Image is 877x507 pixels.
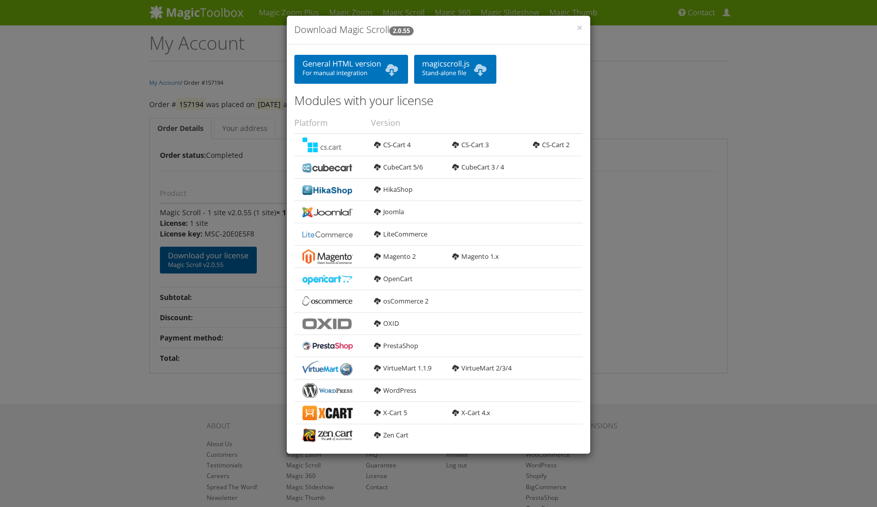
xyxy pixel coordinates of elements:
a: OpenCart [374,274,413,283]
span: × [577,20,583,35]
a: osCommerce 2 [374,296,428,306]
td: Magic Scroll - 1 site v2.0.55 (1 site) [160,204,289,287]
a: magicscroll.jsStand-alone file [414,55,496,84]
a: Magento 2 [374,252,416,261]
a: Magento 1.x [452,252,499,261]
a: Joomla [374,207,404,216]
a: WordPress [374,386,416,395]
a: LiteCommerce [374,229,427,239]
a: HikaShop [374,185,413,194]
h3: Modules with your license [294,94,583,107]
a: CubeCart 3 / 4 [452,162,504,172]
a: X-Cart 4.x [452,408,490,417]
a: PrestaShop [374,341,418,350]
b: 2.0.55 [389,26,414,36]
a: VirtueMart 1.1.9 [374,363,431,373]
a: VirtueMart 2/3/4 [452,363,512,373]
a: Zen Cart [374,430,409,440]
a: CS-Cart 4 [374,140,411,149]
a: OXID [374,319,399,328]
th: Version [371,112,583,134]
button: Close [577,22,583,33]
span: Stand-alone file [422,69,488,77]
a: CS-Cart 2 [533,140,569,149]
a: X-Cart 5 [374,408,407,417]
span: For manual integration [302,69,400,77]
a: CubeCart 5/6 [374,162,423,172]
h4: Download Magic Scroll [294,23,583,37]
a: General HTML versionFor manual integration [294,55,408,84]
th: Platform [294,112,371,134]
a: CS-Cart 3 [452,140,489,149]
